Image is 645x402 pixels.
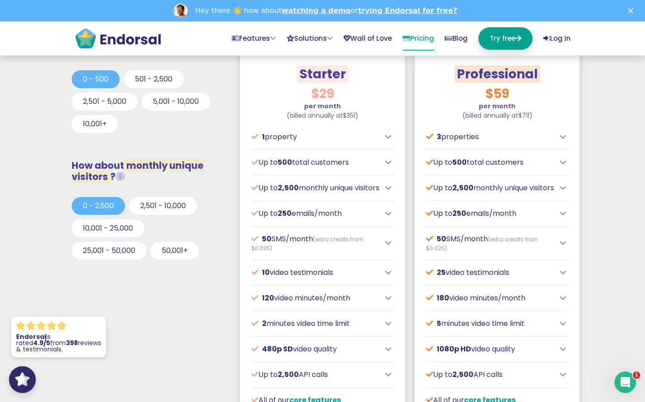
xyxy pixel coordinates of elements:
p: SMS/month [426,234,555,252]
strong: per month [304,102,341,111]
a: trying Endorsal for free? [358,6,457,15]
span: $59 [486,85,509,103]
p: video minutes/month [426,293,555,304]
p: properties [426,132,555,142]
span: 5 [437,318,441,329]
button: 0 - 500 [72,70,120,88]
span: (billed annually at ) [287,111,358,120]
span: $29 [311,85,334,103]
p: is rated from reviews & testimonials. [16,334,101,352]
p: property [251,132,380,142]
div: Close [628,8,637,13]
button: 25,001 - 50,000 [72,242,146,260]
strong: per month [479,102,516,111]
img: Profile image for Dean [173,4,188,18]
span: 2 [262,318,267,329]
h3: How about ? [72,160,224,182]
p: Up to API calls [251,369,380,380]
p: video quality [426,344,555,355]
button: 0 - 2,500 [72,197,125,215]
span: 250 [452,208,466,218]
span: $711 [518,111,529,120]
div: Hey there 👋 how about or [195,6,457,15]
span: 250 [278,208,292,218]
a: watching a demo [282,6,351,15]
p: SMS/month [251,234,380,252]
a: Wall of Love [344,27,392,50]
button: 2,501 - 10,000 [129,197,197,215]
span: 2,500 [278,183,299,193]
span: 480p SD [262,344,293,354]
p: Up to total customers [251,157,380,168]
button: 2,501 - 5,000 [72,93,138,111]
span: 1 [633,372,640,379]
span: monthly unique visitors [72,159,203,183]
p: Up to API calls [426,369,555,380]
span: 2,500 [452,369,473,380]
img: endorsal-logo@2x.png [74,27,162,50]
p: video testimonials [251,267,380,278]
span: $351 [343,111,355,120]
span: 2,500 [452,183,473,193]
p: Up to monthly unique visitors [426,183,555,193]
span: 500 [278,157,292,167]
p: minutes video time limit [251,318,380,329]
span: (billed annually at ) [462,111,533,120]
iframe: Intercom live chat [615,372,636,393]
span: 120 [262,293,274,303]
span: 1080p HD [437,344,471,354]
strong: Endorsal [16,332,46,341]
button: 10,001 - 25,000 [72,219,144,237]
p: video quality [251,344,380,355]
span: Starter [297,65,348,83]
a: Pricing [403,27,434,51]
p: Up to monthly unique visitors [251,183,380,193]
span: 180 [437,293,449,303]
span: 10 [262,267,270,278]
p: Up to emails/month [426,208,555,219]
span: 1 [262,132,265,142]
p: video testimonials [426,267,555,278]
p: Up to emails/month [251,208,380,219]
button: 10,001+ [72,115,118,133]
button: 5,001 - 10,000 [142,93,210,111]
span: 3 [437,132,441,142]
p: minutes video time limit [426,318,555,329]
button: 501 - 2,500 [124,70,184,88]
a: Log in [543,27,571,50]
p: video minutes/month [251,293,380,304]
button: 50,001+ [150,242,199,260]
span: 500 [452,157,467,167]
a: Blog [445,27,468,50]
span: 50 [437,234,446,244]
span: 2,500 [278,369,299,380]
span: 50 [262,234,271,244]
p: Up to total customers [426,157,555,168]
span: 25 [437,267,446,278]
i: Unique visitors that view our social proof tools (widgets, FOMO popups or Wall of Love) on your w... [116,172,125,181]
a: Try free [478,27,533,50]
a: Features [232,27,276,50]
strong: 398 [66,338,78,347]
strong: 4.9/5 [33,338,50,347]
a: Solutions [287,27,333,50]
span: Professional [455,65,540,83]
